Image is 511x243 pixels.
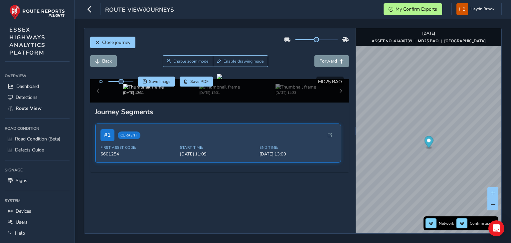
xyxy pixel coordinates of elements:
span: Enable drawing mode [224,59,264,64]
div: [DATE] 12:31 [199,90,240,95]
img: rr logo [9,5,65,20]
span: Dashboard [16,83,39,90]
span: Detections [16,94,38,101]
span: MD25 BAO [318,79,342,85]
button: Forward [314,55,349,67]
span: Network [439,221,454,226]
a: Signs [5,175,70,186]
div: Open Intercom Messenger [488,220,504,236]
span: Devices [16,208,31,214]
span: [DATE] 11:09 [180,151,255,157]
a: Users [5,217,70,228]
button: Haydn Brook [456,3,497,15]
span: Close journey [102,39,130,46]
button: PDF [180,77,213,87]
button: Close journey [90,37,135,48]
span: Users [16,219,28,225]
span: Signs [16,177,27,184]
button: My Confirm Exports [384,3,442,15]
span: Route View [16,105,42,112]
img: Thumbnail frame [199,84,240,90]
a: Devices [5,206,70,217]
div: Overview [5,71,70,81]
span: Haydn Brook [470,3,494,15]
button: Zoom [163,55,213,67]
span: Save PDF [190,79,209,84]
span: Back [102,58,112,64]
div: System [5,196,70,206]
button: Save [138,77,175,87]
img: Thumbnail frame [123,84,164,90]
span: Help [15,230,25,236]
div: Map marker [425,136,433,150]
div: Journey Segments [95,107,344,117]
span: ESSEX HIGHWAYS ANALYTICS PLATFORM [9,26,46,57]
span: Defects Guide [15,147,44,153]
div: Road Condition [5,123,70,133]
strong: [GEOGRAPHIC_DATA] [444,38,486,44]
a: Defects Guide [5,144,70,155]
span: Enable zoom mode [173,59,209,64]
span: End Time: [259,145,335,150]
img: diamond-layout [456,3,468,15]
span: Save image [149,79,171,84]
a: Detections [5,92,70,103]
span: Forward [319,58,337,64]
a: Dashboard [5,81,70,92]
strong: MD25 BAO [418,38,438,44]
span: My Confirm Exports [396,6,437,12]
strong: [DATE] [422,31,435,36]
span: Current [118,131,140,139]
a: Help [5,228,70,239]
span: [DATE] 13:00 [259,151,335,157]
button: Back [90,55,117,67]
span: First Asset Code: [100,145,176,150]
div: [DATE] 12:31 [123,90,164,95]
button: Draw [213,55,268,67]
span: Start Time: [180,145,255,150]
span: Road Condition (Beta) [15,136,60,142]
div: Signage [5,165,70,175]
span: Confirm assets [470,221,496,226]
span: route-view/journeys [105,6,174,15]
img: Thumbnail frame [275,84,316,90]
a: Road Condition (Beta) [5,133,70,144]
div: | | [372,38,486,44]
a: Route View [5,103,70,114]
div: [DATE] 14:23 [275,90,316,95]
strong: ASSET NO. 41400739 [372,38,412,44]
span: # 1 [100,129,114,141]
span: 6601254 [100,151,176,157]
